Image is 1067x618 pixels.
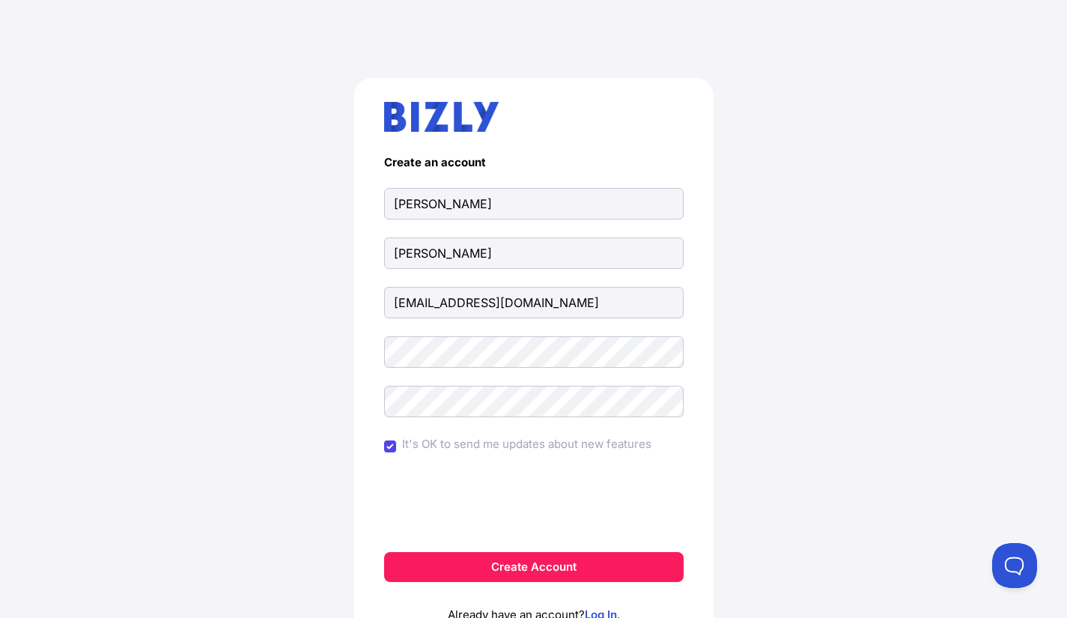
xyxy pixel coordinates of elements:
input: First Name [384,188,684,219]
input: Email [384,287,684,318]
h4: Create an account [384,156,684,170]
img: bizly_logo.svg [384,102,499,132]
button: Create Account [384,552,684,582]
input: Last Name [384,237,684,269]
iframe: Toggle Customer Support [992,543,1037,588]
iframe: reCAPTCHA [420,476,648,534]
label: It's OK to send me updates about new features [402,435,651,453]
